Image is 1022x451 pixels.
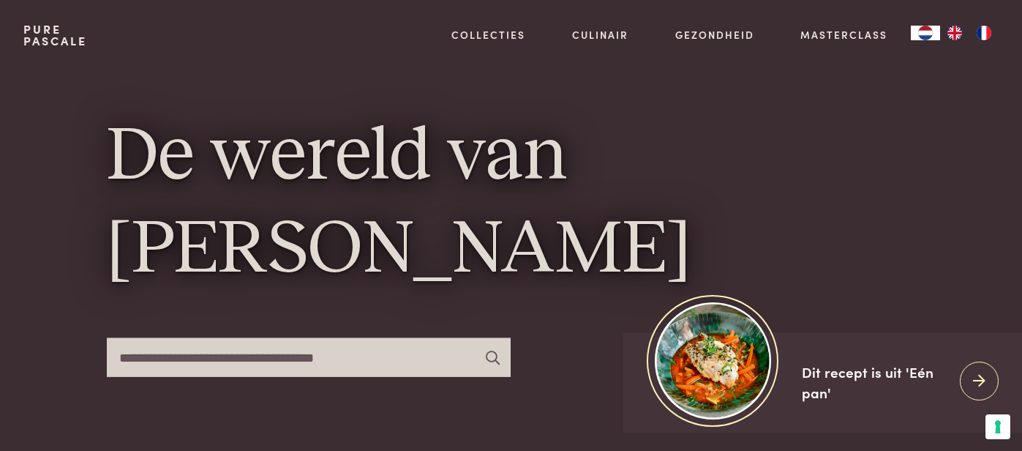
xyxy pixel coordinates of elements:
aside: Language selected: Nederlands [911,26,999,40]
a: NL [911,26,940,40]
a: https://admin.purepascale.com/wp-content/uploads/2025/08/home_recept_link.jpg Dit recept is uit '... [623,332,1022,433]
a: FR [969,26,999,40]
img: https://admin.purepascale.com/wp-content/uploads/2025/08/home_recept_link.jpg [655,302,771,419]
button: Uw voorkeuren voor toestemming voor trackingtechnologieën [985,414,1010,439]
div: Dit recept is uit 'Eén pan' [802,362,948,403]
div: Language [911,26,940,40]
a: EN [940,26,969,40]
a: Collecties [451,27,525,42]
a: Masterclass [800,27,887,42]
ul: Language list [940,26,999,40]
a: Culinair [572,27,628,42]
a: Gezondheid [675,27,754,42]
h1: De wereld van [PERSON_NAME] [107,111,916,298]
a: PurePascale [23,23,87,47]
